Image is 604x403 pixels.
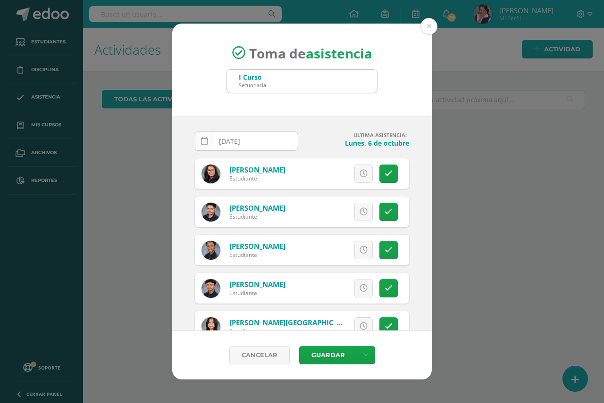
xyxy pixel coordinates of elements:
[239,73,266,82] div: I Curso
[229,327,343,335] div: Estudiante
[306,139,409,148] h4: Lunes, 6 de octubre
[229,318,358,327] a: [PERSON_NAME][GEOGRAPHIC_DATA]
[420,18,437,35] button: Close (Esc)
[201,279,220,298] img: c6979cb7577f359114e6276537787e6f.png
[249,44,372,62] span: Toma de
[229,241,285,251] a: [PERSON_NAME]
[299,346,357,364] button: Guardar
[227,70,377,93] input: Busca un grado o sección aquí...
[229,280,285,289] a: [PERSON_NAME]
[229,165,285,174] a: [PERSON_NAME]
[229,174,285,182] div: Estudiante
[229,203,285,213] a: [PERSON_NAME]
[306,132,409,139] h4: ULTIMA ASISTENCIA:
[195,132,298,150] input: Fecha de Inasistencia
[201,241,220,260] img: e68915587920be684b23158005aa93be.png
[229,251,285,259] div: Estudiante
[229,346,290,364] a: Cancelar
[229,289,285,297] div: Estudiante
[201,317,220,336] img: b6e752fffd003ea2edeb376491dc52e8.png
[201,203,220,222] img: 13223f8c64065e16d87254851f9fc3f2.png
[201,164,220,183] img: 9a926cd1c2adb92c5bc9b9ce4b967e2f.png
[306,44,372,62] strong: asistencia
[229,213,285,221] div: Estudiante
[239,82,266,89] div: Secundaria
